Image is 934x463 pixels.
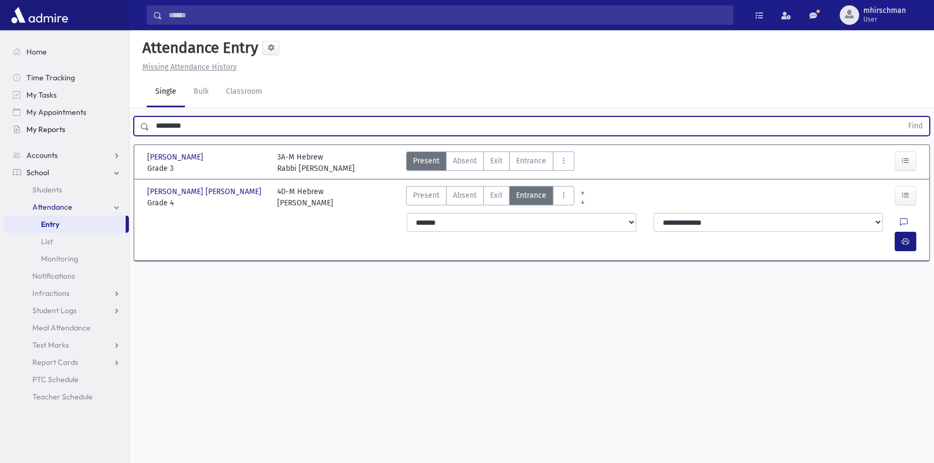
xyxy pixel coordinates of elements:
a: Monitoring [4,250,129,267]
span: Exit [490,155,503,167]
div: 4D-M Hebrew [PERSON_NAME] [277,186,333,209]
span: Absent [453,190,477,201]
a: My Appointments [4,103,129,121]
span: Entrance [516,155,546,167]
span: Monitoring [41,254,78,264]
a: Test Marks [4,336,129,354]
a: Students [4,181,129,198]
u: Missing Attendance History [142,63,237,72]
span: Time Tracking [26,73,75,82]
span: Accounts [26,150,58,160]
span: Absent [453,155,477,167]
span: mhirschman [863,6,906,15]
div: AttTypes [406,186,574,209]
h5: Attendance Entry [138,39,258,57]
span: Grade 4 [147,197,266,209]
span: Teacher Schedule [32,392,93,402]
div: 3A-M Hebrew Rabbi [PERSON_NAME] [277,151,355,174]
a: List [4,233,129,250]
a: Home [4,43,129,60]
a: Time Tracking [4,69,129,86]
div: AttTypes [406,151,574,174]
span: Entrance [516,190,546,201]
a: PTC Schedule [4,371,129,388]
span: Meal Attendance [32,323,91,333]
a: Attendance [4,198,129,216]
a: Single [147,77,185,107]
a: School [4,164,129,181]
button: Find [902,117,929,135]
a: Entry [4,216,126,233]
span: Students [32,185,62,195]
span: Attendance [32,202,72,212]
a: My Tasks [4,86,129,103]
span: Student Logs [32,306,77,315]
span: Notifications [32,271,75,281]
span: Infractions [32,288,70,298]
span: Present [413,155,439,167]
span: PTC Schedule [32,375,79,384]
a: Student Logs [4,302,129,319]
a: Bulk [185,77,217,107]
a: Teacher Schedule [4,388,129,405]
span: Present [413,190,439,201]
a: Notifications [4,267,129,285]
span: [PERSON_NAME] [147,151,205,163]
a: Report Cards [4,354,129,371]
span: My Reports [26,125,65,134]
a: Missing Attendance History [138,63,237,72]
span: Entry [41,219,59,229]
a: Meal Attendance [4,319,129,336]
a: Accounts [4,147,129,164]
span: Test Marks [32,340,69,350]
span: Exit [490,190,503,201]
a: My Reports [4,121,129,138]
span: List [41,237,53,246]
img: AdmirePro [9,4,71,26]
input: Search [162,5,733,25]
a: Infractions [4,285,129,302]
span: [PERSON_NAME] [PERSON_NAME] [147,186,264,197]
a: Classroom [217,77,271,107]
span: My Tasks [26,90,57,100]
span: Grade 3 [147,163,266,174]
span: Home [26,47,47,57]
span: My Appointments [26,107,86,117]
span: User [863,15,906,24]
span: School [26,168,49,177]
span: Report Cards [32,357,78,367]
